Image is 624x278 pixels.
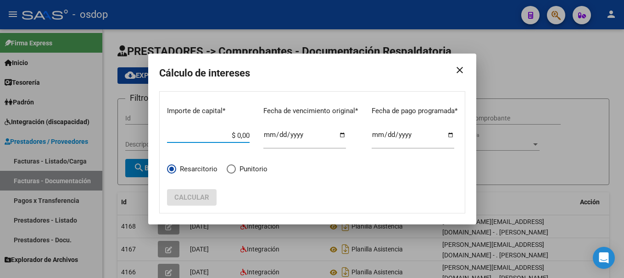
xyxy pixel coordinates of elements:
p: Fecha de vencimiento original [263,106,358,116]
div: Open Intercom Messenger [593,247,615,269]
p: Fecha de pago programada [372,106,457,116]
h2: Cálculo de intereses [159,65,465,82]
mat-radio-group: Elija una opción * [167,164,277,179]
span: Calcular [174,193,209,202]
span: Resarcitorio [176,164,217,174]
p: Importe de capital [167,106,250,116]
span: Punitorio [236,164,267,174]
mat-icon: close [447,57,465,83]
button: Calcular [167,189,217,206]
